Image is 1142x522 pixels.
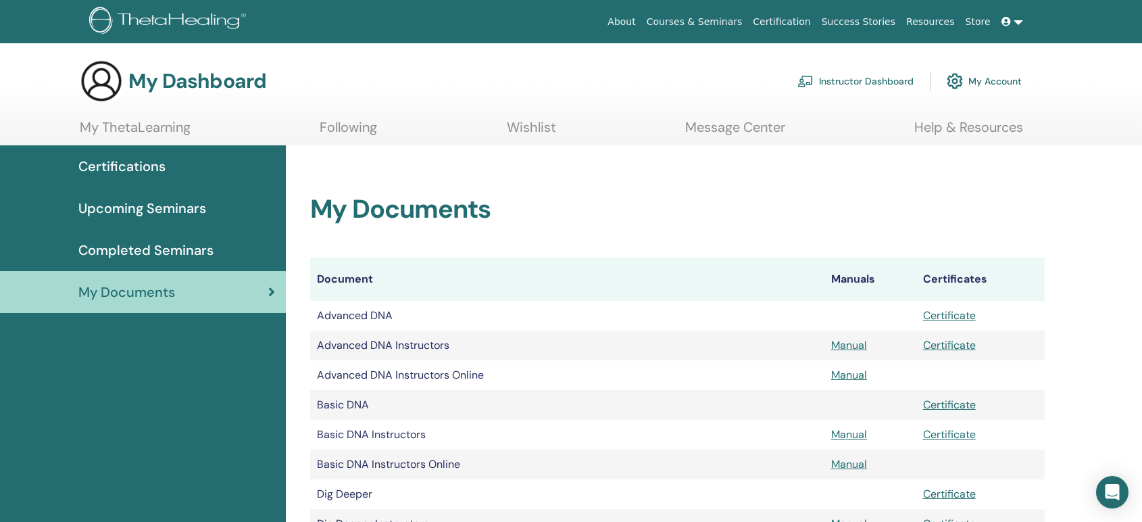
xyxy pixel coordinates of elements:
a: Manual [831,338,867,352]
a: Following [320,119,377,145]
th: Document [310,258,824,301]
div: Open Intercom Messenger [1096,476,1128,508]
td: Advanced DNA Instructors [310,331,824,360]
a: Wishlist [507,119,556,145]
img: chalkboard-teacher.svg [797,75,814,87]
span: Completed Seminars [78,240,214,260]
td: Dig Deeper [310,479,824,509]
a: Manual [831,457,867,471]
a: Success Stories [816,9,901,34]
a: My ThetaLearning [80,119,191,145]
img: generic-user-icon.jpg [80,60,123,103]
a: Certificate [923,487,976,501]
span: Certifications [78,156,166,176]
td: Basic DNA [310,390,824,420]
a: Store [960,9,996,34]
img: logo.png [89,7,251,37]
a: Manual [831,427,867,442]
a: Message Center [685,119,785,145]
a: Certification [747,9,816,34]
td: Basic DNA Instructors Online [310,450,824,479]
span: My Documents [78,282,175,302]
th: Manuals [824,258,916,301]
a: Manual [831,368,867,382]
td: Advanced DNA [310,301,824,331]
span: Upcoming Seminars [78,198,206,218]
h3: My Dashboard [128,69,266,93]
a: Certificate [923,427,976,442]
td: Advanced DNA Instructors Online [310,360,824,390]
a: About [602,9,641,34]
a: Certificate [923,308,976,323]
h2: My Documents [310,194,1045,225]
a: Certificate [923,338,976,352]
th: Certificates [916,258,1045,301]
a: Resources [901,9,960,34]
td: Basic DNA Instructors [310,420,824,450]
a: My Account [947,66,1022,96]
img: cog.svg [947,70,963,93]
a: Courses & Seminars [641,9,748,34]
a: Help & Resources [914,119,1023,145]
a: Instructor Dashboard [797,66,914,96]
a: Certificate [923,398,976,412]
